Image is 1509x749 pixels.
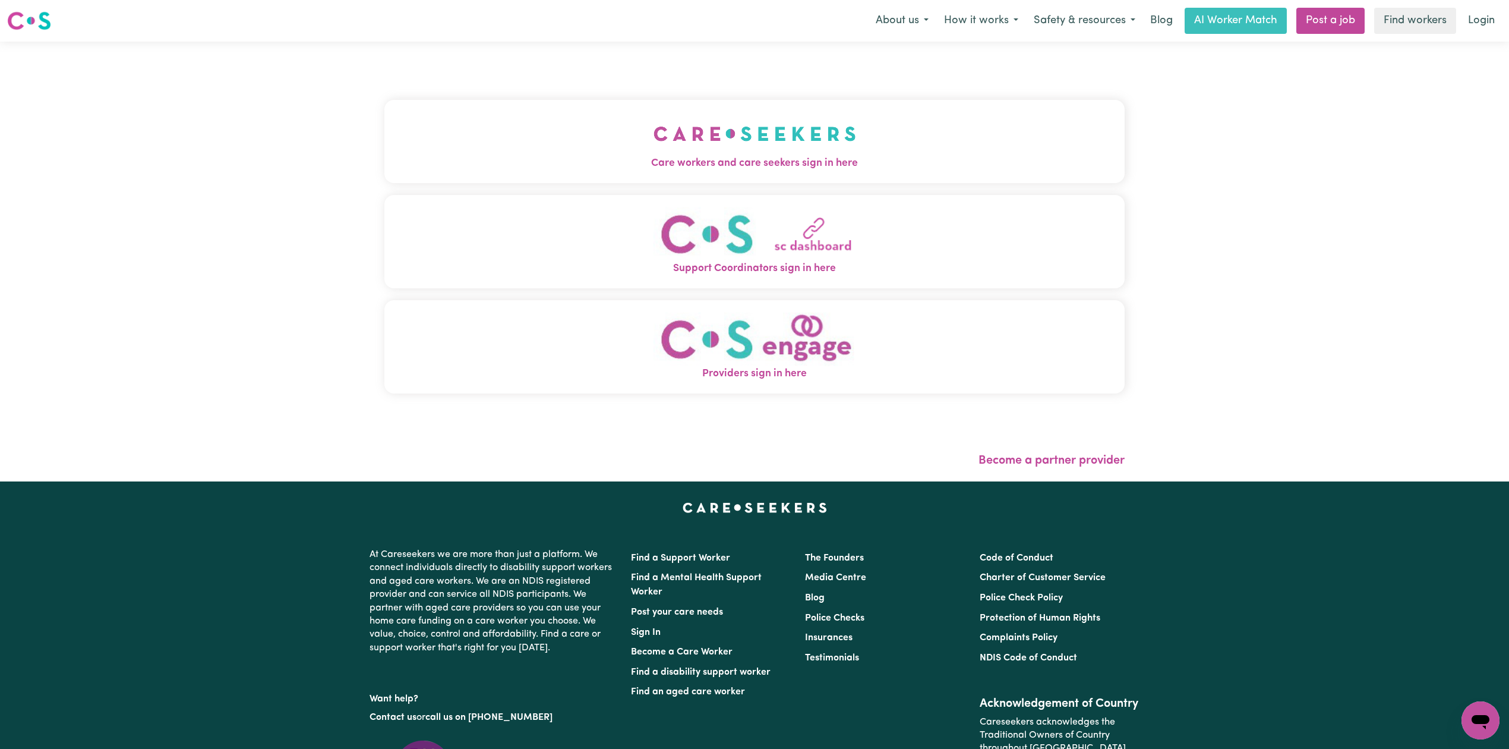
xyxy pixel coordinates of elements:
a: Find a disability support worker [631,668,771,677]
a: call us on [PHONE_NUMBER] [425,713,553,722]
a: The Founders [805,553,864,563]
a: Find an aged care worker [631,687,745,697]
a: Charter of Customer Service [980,573,1106,583]
a: Careseekers logo [7,7,51,34]
button: About us [868,8,936,33]
a: NDIS Code of Conduct [980,653,1077,663]
a: Careseekers home page [683,503,827,512]
span: Care workers and care seekers sign in here [384,156,1125,171]
a: AI Worker Match [1185,8,1287,34]
a: Find workers [1374,8,1456,34]
a: Complaints Policy [980,633,1057,643]
a: Become a partner provider [978,455,1125,467]
iframe: Button to launch messaging window [1461,701,1499,739]
a: Contact us [370,713,416,722]
a: Testimonials [805,653,859,663]
a: Sign In [631,628,661,637]
a: Blog [1143,8,1180,34]
a: Post your care needs [631,608,723,617]
a: Login [1461,8,1502,34]
a: Police Checks [805,613,864,623]
a: Find a Mental Health Support Worker [631,573,762,597]
a: Protection of Human Rights [980,613,1100,623]
p: Want help? [370,688,617,706]
a: Blog [805,593,825,603]
button: Providers sign in here [384,300,1125,394]
a: Become a Care Worker [631,647,733,657]
p: At Careseekers we are more than just a platform. We connect individuals directly to disability su... [370,543,617,659]
p: or [370,706,617,729]
a: Post a job [1296,8,1365,34]
a: Insurances [805,633,853,643]
a: Police Check Policy [980,593,1063,603]
h2: Acknowledgement of Country [980,697,1139,711]
button: How it works [936,8,1026,33]
button: Care workers and care seekers sign in here [384,100,1125,183]
button: Safety & resources [1026,8,1143,33]
img: Careseekers logo [7,10,51,32]
a: Code of Conduct [980,553,1053,563]
span: Support Coordinators sign in here [384,261,1125,276]
a: Find a Support Worker [631,553,730,563]
button: Support Coordinators sign in here [384,195,1125,288]
span: Providers sign in here [384,366,1125,382]
a: Media Centre [805,573,866,583]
